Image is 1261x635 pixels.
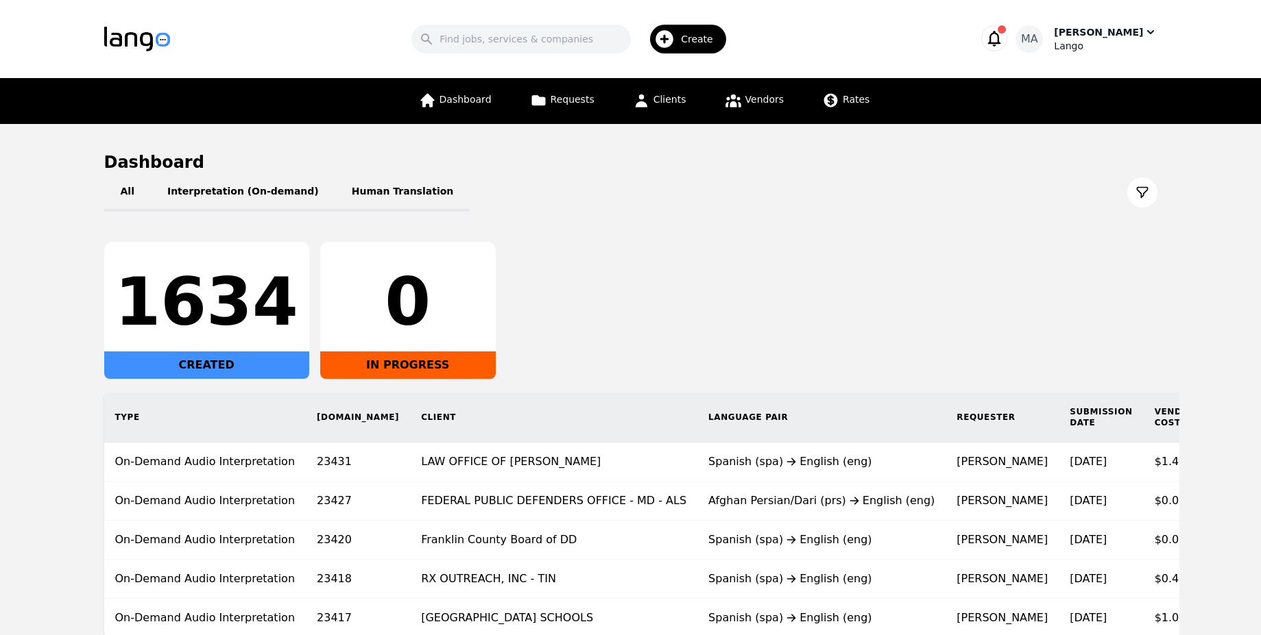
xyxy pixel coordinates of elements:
td: $0.00 [1144,482,1208,521]
a: Clients [625,78,695,124]
th: Type [104,393,307,443]
time: [DATE] [1070,572,1107,585]
span: Create [681,32,723,46]
a: Rates [814,78,878,124]
time: [DATE] [1070,611,1107,624]
th: Client [410,393,697,443]
div: 1634 [115,269,298,335]
th: [DOMAIN_NAME] [306,393,410,443]
div: 0 [331,269,485,335]
time: [DATE] [1070,455,1107,468]
button: Human Translation [335,173,470,212]
td: [PERSON_NAME] [946,443,1059,482]
div: Spanish (spa) English (eng) [708,571,935,587]
td: On-Demand Audio Interpretation [104,521,307,560]
td: 23420 [306,521,410,560]
div: Spanish (spa) English (eng) [708,532,935,548]
span: MA [1021,31,1038,47]
span: Requests [551,94,595,105]
td: [PERSON_NAME] [946,560,1059,599]
div: Lango [1054,39,1157,53]
a: Vendors [717,78,792,124]
td: [PERSON_NAME] [946,521,1059,560]
td: Franklin County Board of DD [410,521,697,560]
td: On-Demand Audio Interpretation [104,443,307,482]
td: 23427 [306,482,410,521]
span: Dashboard [440,94,492,105]
td: $1.40 [1144,443,1208,482]
input: Find jobs, services & companies [411,25,631,53]
a: Requests [522,78,603,124]
td: $0.00 [1144,521,1208,560]
th: Vendor Cost [1144,393,1208,443]
div: IN PROGRESS [320,351,496,379]
span: Rates [843,94,869,105]
button: Create [631,19,734,59]
td: 23418 [306,560,410,599]
th: Requester [946,393,1059,443]
td: FEDERAL PUBLIC DEFENDERS OFFICE - MD - ALS [410,482,697,521]
td: LAW OFFICE OF [PERSON_NAME] [410,443,697,482]
div: CREATED [104,351,309,379]
img: Logo [104,27,170,51]
time: [DATE] [1070,494,1107,507]
button: Interpretation (On-demand) [151,173,335,212]
div: Spanish (spa) English (eng) [708,453,935,470]
button: Filter [1127,177,1157,208]
button: MA[PERSON_NAME]Lango [1016,25,1157,53]
div: Afghan Persian/Dari (prs) English (eng) [708,493,935,509]
span: Vendors [745,94,784,105]
a: Dashboard [411,78,500,124]
button: All [104,173,151,212]
div: [PERSON_NAME] [1054,25,1143,39]
td: [PERSON_NAME] [946,482,1059,521]
td: $0.46 [1144,560,1208,599]
td: On-Demand Audio Interpretation [104,482,307,521]
span: Clients [653,94,686,105]
th: Submission Date [1059,393,1143,443]
td: On-Demand Audio Interpretation [104,560,307,599]
td: RX OUTREACH, INC - TIN [410,560,697,599]
div: Spanish (spa) English (eng) [708,610,935,626]
td: 23431 [306,443,410,482]
th: Language Pair [697,393,946,443]
time: [DATE] [1070,533,1107,546]
h1: Dashboard [104,151,1157,173]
